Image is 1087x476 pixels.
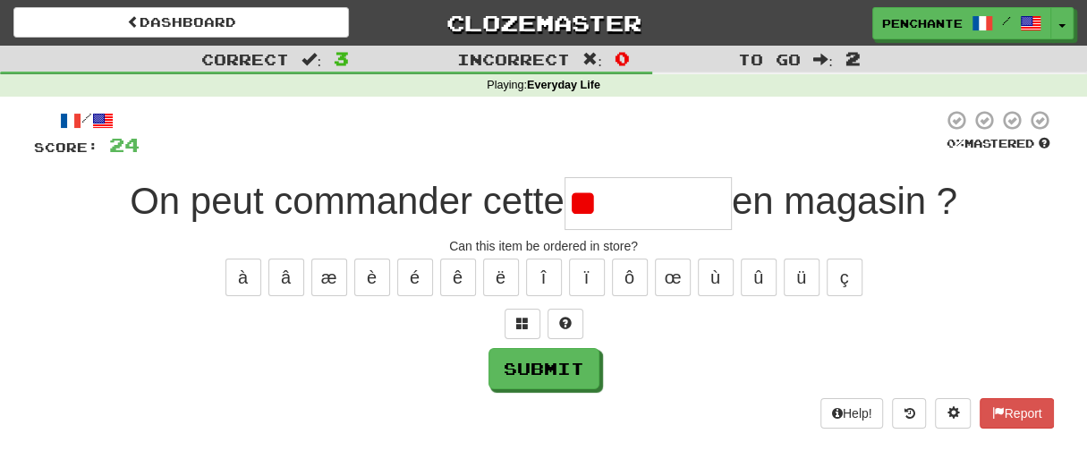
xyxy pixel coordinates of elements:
span: Correct [201,50,289,68]
button: Switch sentence to multiple choice alt+p [505,309,540,339]
button: ê [440,259,476,296]
button: â [268,259,304,296]
span: Incorrect [457,50,570,68]
span: 0 % [947,136,964,150]
span: Score: [34,140,98,155]
button: Single letter hint - you only get 1 per sentence and score half the points! alt+h [548,309,583,339]
span: 3 [334,47,349,69]
span: : [301,52,321,67]
button: Submit [488,348,599,389]
span: On peut commander cette [130,180,565,222]
span: : [582,52,602,67]
span: To go [738,50,801,68]
span: 24 [109,133,140,156]
button: æ [311,259,347,296]
div: Mastered [943,136,1054,152]
span: penchante [882,15,963,31]
strong: Everyday Life [527,79,600,91]
a: Clozemaster [376,7,711,38]
a: Dashboard [13,7,349,38]
button: û [741,259,777,296]
div: Can this item be ordered in store? [34,237,1054,255]
button: ù [698,259,734,296]
button: ç [827,259,862,296]
button: ü [784,259,819,296]
button: à [225,259,261,296]
span: : [813,52,833,67]
span: / [1002,14,1011,27]
button: Report [980,398,1053,429]
button: œ [655,259,691,296]
button: î [526,259,562,296]
div: / [34,109,140,132]
a: penchante / [872,7,1051,39]
button: è [354,259,390,296]
button: ï [569,259,605,296]
span: 0 [615,47,630,69]
button: é [397,259,433,296]
button: ë [483,259,519,296]
button: ô [612,259,648,296]
span: en magasin ? [732,180,957,222]
span: 2 [845,47,861,69]
button: Round history (alt+y) [892,398,926,429]
button: Help! [820,398,884,429]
